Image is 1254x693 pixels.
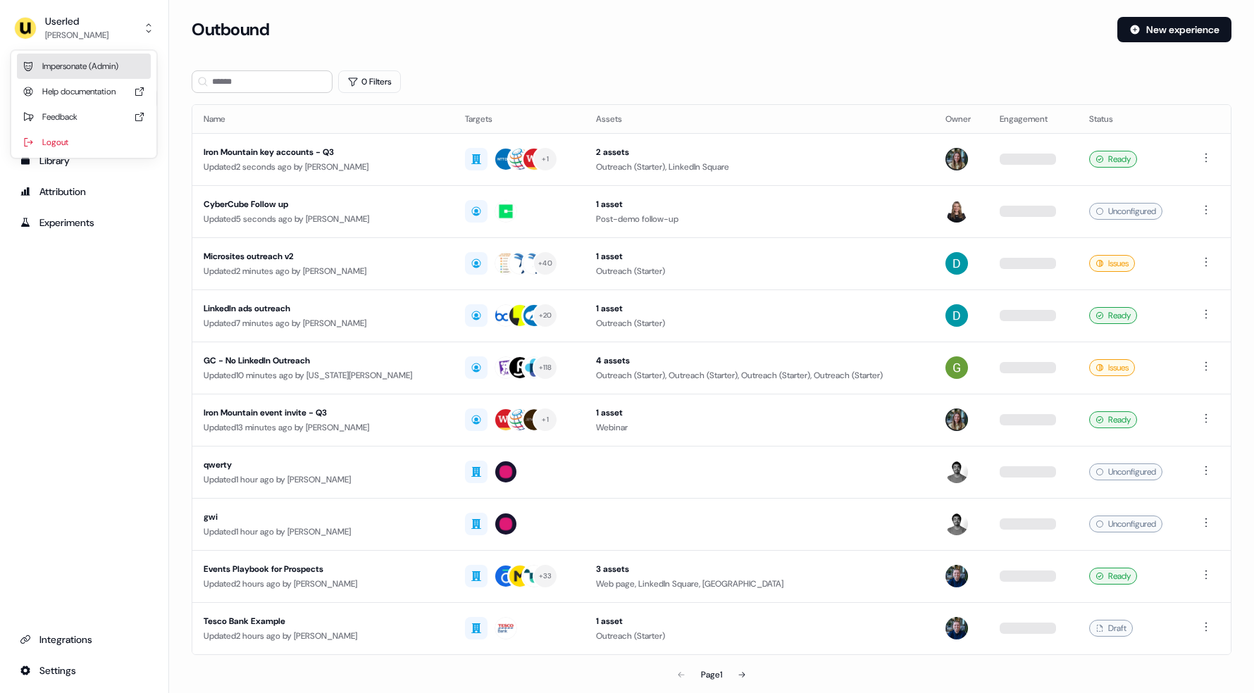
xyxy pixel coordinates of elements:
div: Impersonate (Admin) [17,54,151,79]
div: Userled[PERSON_NAME] [11,51,156,158]
div: Feedback [17,104,151,130]
div: Userled [45,14,108,28]
div: Logout [17,130,151,155]
div: [PERSON_NAME] [45,28,108,42]
button: Userled[PERSON_NAME] [11,11,157,45]
div: Help documentation [17,79,151,104]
